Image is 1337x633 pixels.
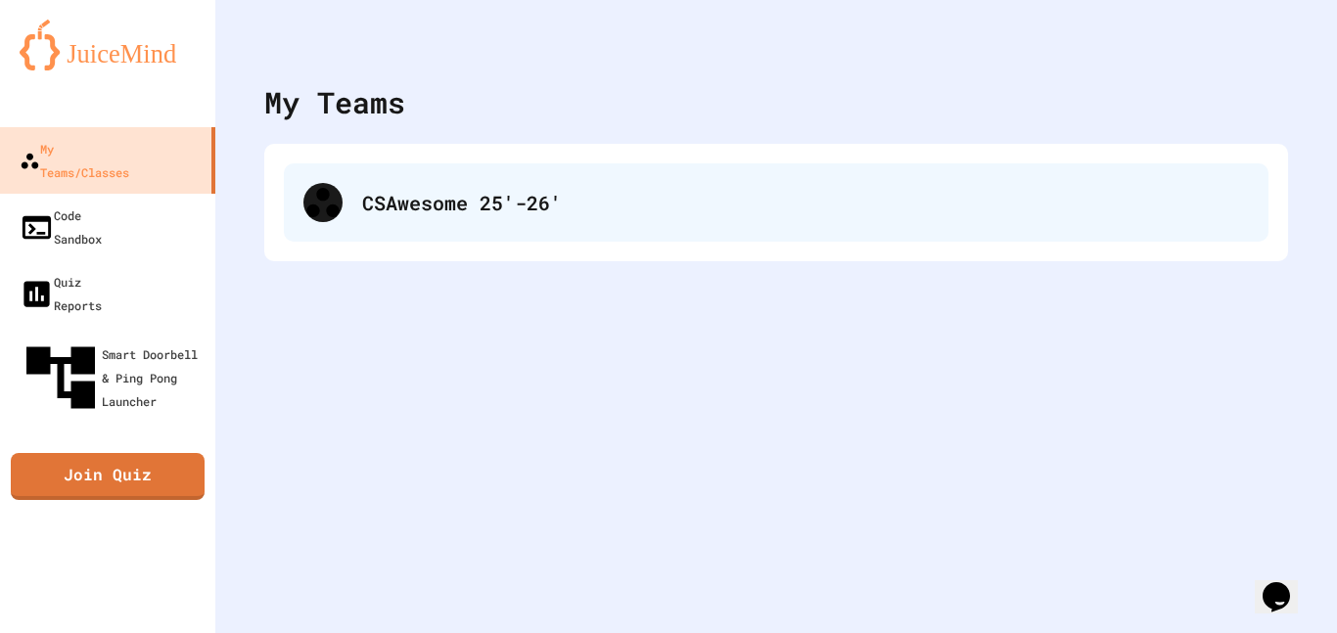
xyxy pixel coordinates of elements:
div: Smart Doorbell & Ping Pong Launcher [20,337,207,419]
div: Code Sandbox [20,203,102,250]
div: My Teams/Classes [20,137,129,184]
div: CSAwesome 25'-26' [284,163,1268,242]
div: My Teams [264,80,405,124]
div: Quiz Reports [20,270,102,317]
div: CSAwesome 25'-26' [362,188,1249,217]
a: Join Quiz [11,453,205,500]
iframe: chat widget [1255,555,1317,613]
img: logo-orange.svg [20,20,196,70]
